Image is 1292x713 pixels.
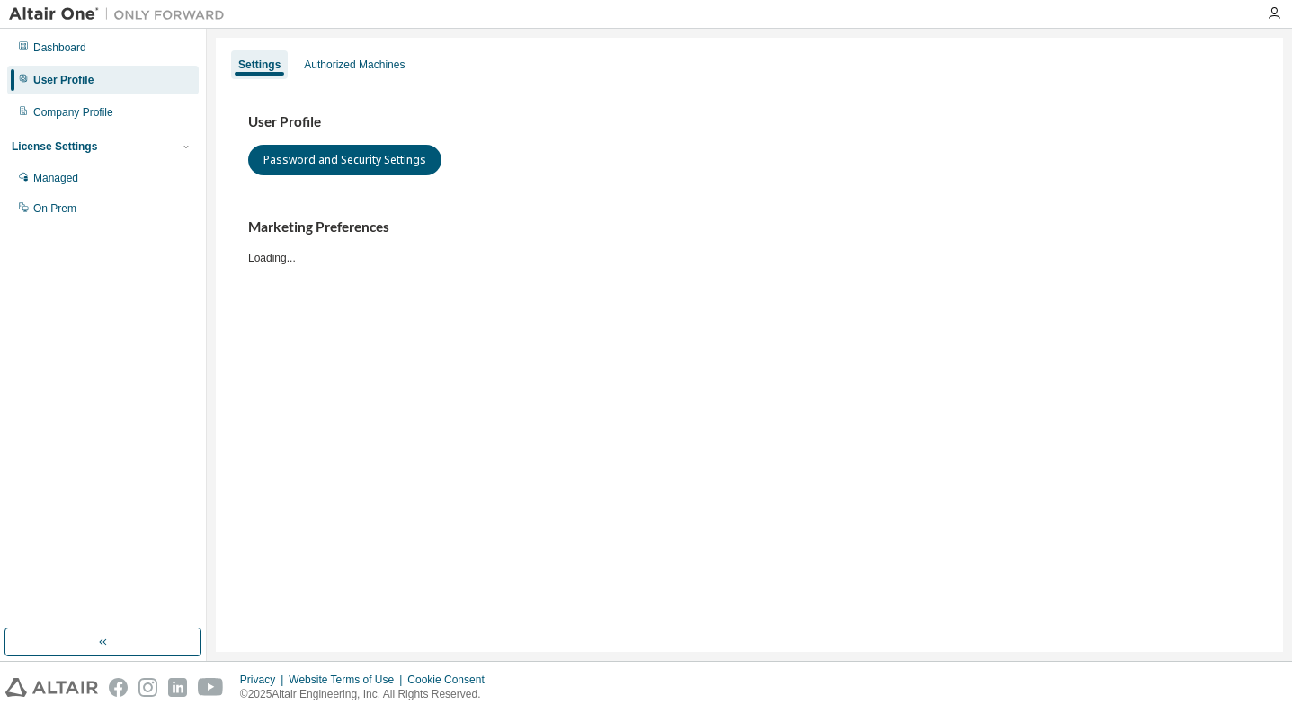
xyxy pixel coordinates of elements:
div: Dashboard [33,40,86,55]
div: On Prem [33,201,76,216]
div: User Profile [33,73,94,87]
img: youtube.svg [198,678,224,697]
div: Settings [238,58,281,72]
div: Company Profile [33,105,113,120]
img: instagram.svg [138,678,157,697]
div: Managed [33,171,78,185]
button: Password and Security Settings [248,145,441,175]
h3: User Profile [248,113,1251,131]
div: Cookie Consent [407,673,495,687]
img: altair_logo.svg [5,678,98,697]
p: © 2025 Altair Engineering, Inc. All Rights Reserved. [240,687,495,702]
h3: Marketing Preferences [248,218,1251,236]
div: Loading... [248,218,1251,264]
img: Altair One [9,5,234,23]
img: facebook.svg [109,678,128,697]
div: Website Terms of Use [289,673,407,687]
img: linkedin.svg [168,678,187,697]
div: Authorized Machines [304,58,405,72]
div: Privacy [240,673,289,687]
div: License Settings [12,139,97,154]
